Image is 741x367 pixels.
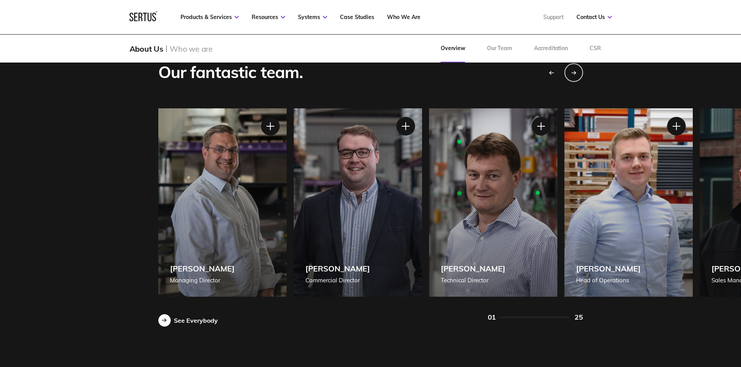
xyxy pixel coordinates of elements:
iframe: Chat Widget [601,277,741,367]
div: [PERSON_NAME] [170,264,235,273]
a: Who We Are [387,14,420,21]
div: Managing Director [170,276,235,285]
div: [PERSON_NAME] [576,264,641,273]
div: 25 [575,313,583,322]
a: Contact Us [576,14,612,21]
div: About Us [130,44,163,54]
div: Commercial Director [305,276,370,285]
div: [PERSON_NAME] [441,264,505,273]
a: Accreditation [523,35,579,63]
a: Systems [298,14,327,21]
div: [PERSON_NAME] [305,264,370,273]
div: 01 [488,313,496,322]
a: Case Studies [340,14,374,21]
a: See Everybody [158,314,218,327]
div: Our fantastic team. [158,62,303,83]
a: Resources [252,14,285,21]
div: Technical Director [441,276,505,285]
div: Head of Operations [576,276,641,285]
div: See Everybody [174,317,218,324]
div: Who we are [170,44,213,54]
div: Previous slide [542,63,561,82]
div: Next slide [564,63,583,82]
a: Our Team [476,35,523,63]
a: CSR [579,35,612,63]
a: Products & Services [180,14,239,21]
a: Support [543,14,564,21]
